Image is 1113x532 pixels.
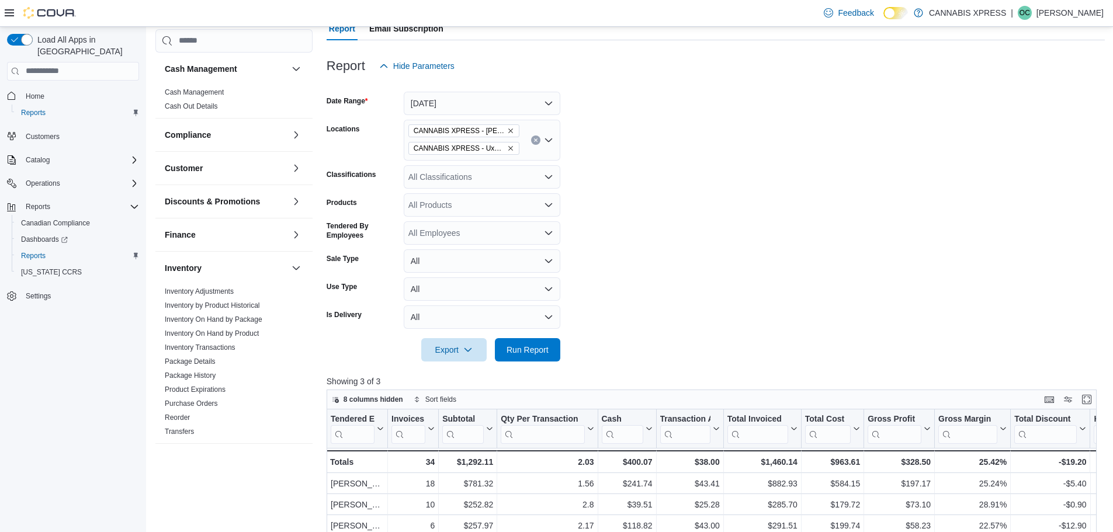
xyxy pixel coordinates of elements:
span: Run Report [507,344,549,356]
button: Compliance [289,128,303,142]
span: CANNABIS XPRESS - Uxbridge ([GEOGRAPHIC_DATA]) [414,142,505,154]
div: $1,460.14 [727,455,797,469]
a: Canadian Compliance [16,216,95,230]
div: 2.03 [501,455,594,469]
a: Dashboards [12,231,144,248]
div: $38.00 [660,455,719,469]
div: Tendered Employee [331,413,375,425]
button: Clear input [531,135,540,145]
a: Inventory by Product Historical [165,301,260,310]
a: Package History [165,371,216,380]
button: Total Discount [1014,413,1086,443]
a: Product Expirations [165,385,226,394]
span: Home [26,92,44,101]
h3: Report [327,59,365,73]
span: [US_STATE] CCRS [21,267,82,277]
button: Cash Management [165,63,287,75]
span: Cash Management [165,88,224,97]
button: Sort fields [409,392,461,406]
button: 8 columns hidden [327,392,408,406]
div: Gross Margin [938,413,997,443]
div: 28.91% [938,498,1007,512]
a: Reports [16,106,50,120]
button: Total Invoiced [727,413,797,443]
div: Qty Per Transaction [501,413,584,443]
span: CANNABIS XPRESS - [PERSON_NAME] ([GEOGRAPHIC_DATA]) [414,125,505,137]
span: Reports [16,106,139,120]
a: Cash Out Details [165,102,218,110]
div: Transaction Average [660,413,710,443]
div: $179.72 [805,498,860,512]
a: Home [21,89,49,103]
div: 2.8 [501,498,594,512]
div: Subtotal [442,413,484,425]
a: Reorder [165,413,190,422]
span: CANNABIS XPRESS - Uxbridge (Reach Street) [408,142,519,155]
span: Inventory Adjustments [165,287,234,296]
button: Remove CANNABIS XPRESS - Pickering (Central Street) from selection in this group [507,127,514,134]
label: Sale Type [327,254,359,263]
button: Customer [289,161,303,175]
button: Catalog [21,153,54,167]
span: Sort fields [425,395,456,404]
div: $400.07 [601,455,652,469]
div: $584.15 [805,477,860,491]
div: $197.17 [868,477,931,491]
button: Cash [601,413,652,443]
button: Open list of options [544,135,553,145]
div: Qty Per Transaction [501,413,584,425]
span: Catalog [26,155,50,165]
button: Remove CANNABIS XPRESS - Uxbridge (Reach Street) from selection in this group [507,145,514,152]
span: Home [21,89,139,103]
button: Reports [21,200,55,214]
div: Invoices Sold [391,413,425,443]
span: Inventory On Hand by Package [165,315,262,324]
span: Reports [21,108,46,117]
button: Enter fullscreen [1080,392,1094,406]
button: Discounts & Promotions [165,196,287,207]
label: Products [327,198,357,207]
a: Inventory On Hand by Product [165,329,259,338]
span: CANNABIS XPRESS - Pickering (Central Street) [408,124,519,137]
h3: Customer [165,162,203,174]
div: Inventory [155,284,313,443]
span: Feedback [838,7,873,19]
img: Cova [23,7,76,19]
button: Finance [165,229,287,241]
button: Discounts & Promotions [289,194,303,208]
button: Home [2,88,144,105]
a: Cash Management [165,88,224,96]
span: Customers [26,132,60,141]
span: Reports [21,251,46,260]
div: Total Invoiced [727,413,788,425]
div: $328.50 [868,455,931,469]
label: Tendered By Employees [327,221,399,240]
div: Gross Profit [868,413,921,443]
h3: Finance [165,229,196,241]
div: $241.74 [601,477,652,491]
button: Keyboard shortcuts [1042,392,1056,406]
span: Settings [21,288,139,303]
button: Open list of options [544,172,553,182]
div: 25.42% [938,455,1007,469]
div: [PERSON_NAME] [331,477,384,491]
button: Customers [2,128,144,145]
button: Customer [165,162,287,174]
button: Subtotal [442,413,493,443]
span: Export [428,338,480,361]
nav: Complex example [7,83,139,335]
button: Reports [2,199,144,215]
span: Operations [21,176,139,190]
button: Canadian Compliance [12,215,144,231]
span: Package History [165,371,216,380]
div: Invoices Sold [391,413,425,425]
a: Package Details [165,357,216,366]
h3: Compliance [165,129,211,141]
label: Locations [327,124,360,134]
button: Gross Margin [938,413,1007,443]
div: Total Cost [805,413,851,443]
div: $39.51 [601,498,652,512]
button: Reports [12,248,144,264]
div: $25.28 [660,498,719,512]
